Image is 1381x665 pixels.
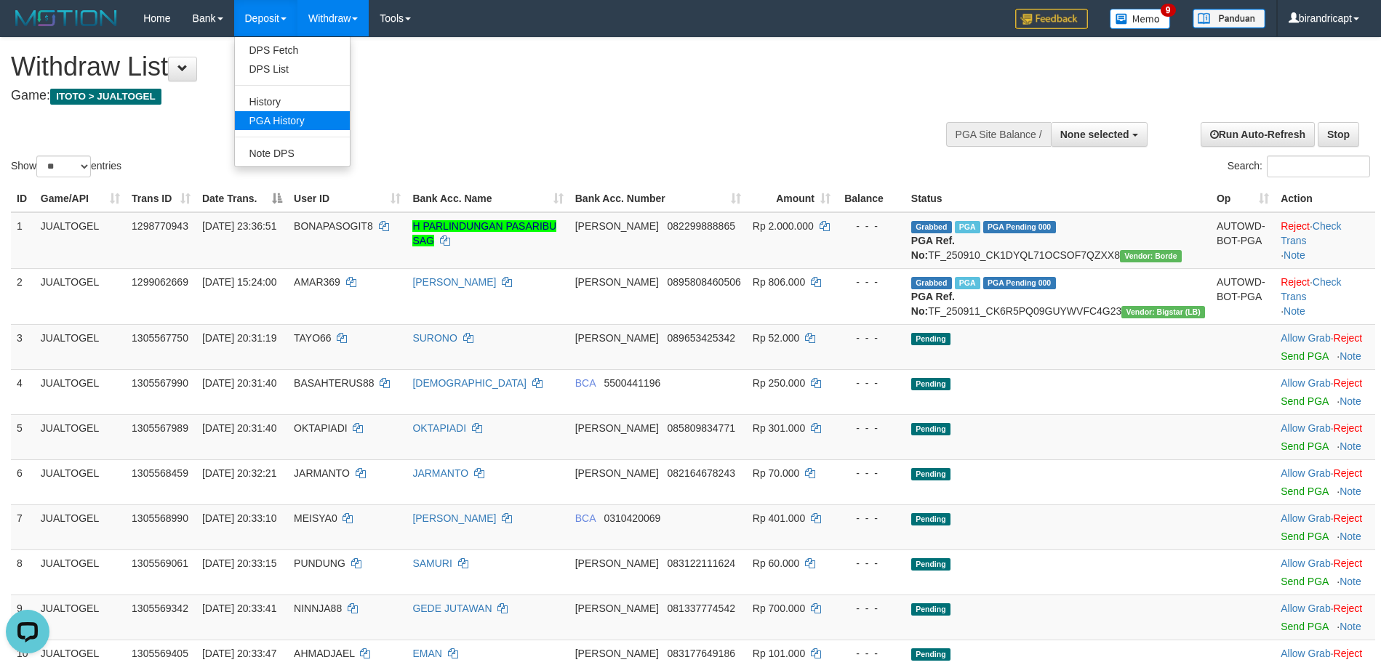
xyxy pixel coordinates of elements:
[955,277,980,289] span: Marked by bircaptwd
[1281,350,1328,362] a: Send PGA
[1281,485,1328,497] a: Send PGA
[911,235,955,261] b: PGA Ref. No:
[294,276,340,288] span: AMAR369
[753,276,805,288] span: Rp 806.000
[1281,332,1333,344] span: ·
[753,332,800,344] span: Rp 52.000
[412,276,496,288] a: [PERSON_NAME]
[1275,268,1375,324] td: · ·
[668,648,735,659] span: Copy 083177649186 to clipboard
[294,557,345,569] span: PUNDUNG
[35,268,126,324] td: JUALTOGEL
[35,212,126,269] td: JUALTOGEL
[11,504,35,549] td: 7
[126,185,196,212] th: Trans ID: activate to sort column ascending
[1281,621,1328,632] a: Send PGA
[1340,485,1361,497] a: Note
[235,111,350,130] a: PGA History
[1281,395,1328,407] a: Send PGA
[1275,185,1375,212] th: Action
[35,369,126,414] td: JUALTOGEL
[412,422,466,434] a: OKTAPIADI
[1281,377,1330,389] a: Allow Grab
[842,275,900,289] div: - - -
[132,467,188,479] span: 1305568459
[11,89,906,103] h4: Game:
[1281,467,1333,479] span: ·
[1334,602,1363,614] a: Reject
[842,421,900,435] div: - - -
[575,377,596,389] span: BCA
[1340,531,1361,542] a: Note
[911,468,950,480] span: Pending
[911,513,950,525] span: Pending
[983,277,1056,289] span: PGA Pending
[1275,595,1375,640] td: ·
[1275,369,1375,414] td: ·
[842,376,900,390] div: - - -
[6,6,49,49] button: Open LiveChat chat widget
[1281,557,1330,569] a: Allow Grab
[11,595,35,640] td: 9
[294,467,350,479] span: JARMANTO
[668,467,735,479] span: Copy 082164678243 to clipboard
[575,276,659,288] span: [PERSON_NAME]
[50,89,161,105] span: ITOTO > JUALTOGEL
[132,648,188,659] span: 1305569405
[1201,122,1315,147] a: Run Auto-Refresh
[1275,504,1375,549] td: ·
[202,422,276,434] span: [DATE] 20:31:40
[1281,557,1333,569] span: ·
[1281,512,1330,524] a: Allow Grab
[604,512,660,524] span: Copy 0310420069 to clipboard
[412,220,556,246] a: H PARLINDUNGAN PASARIBU SAG
[11,52,906,81] h1: Withdraw List
[1211,212,1275,269] td: AUTOWD-BOT-PGA
[911,603,950,616] span: Pending
[294,377,374,389] span: BASAHTERUS88
[412,512,496,524] a: [PERSON_NAME]
[35,595,126,640] td: JUALTOGEL
[35,549,126,595] td: JUALTOGEL
[35,504,126,549] td: JUALTOGEL
[235,60,350,78] a: DPS List
[842,556,900,571] div: - - -
[1281,422,1333,434] span: ·
[202,648,276,659] span: [DATE] 20:33:47
[905,185,1211,212] th: Status
[905,268,1211,324] td: TF_250911_CK6R5PQ09GUYWVFC4G23
[842,466,900,480] div: - - -
[35,185,126,212] th: Game/API: activate to sort column ascending
[11,185,35,212] th: ID
[911,291,955,317] b: PGA Ref. No:
[1161,4,1176,17] span: 9
[1281,602,1333,614] span: ·
[747,185,836,212] th: Amount: activate to sort column ascending
[1340,621,1361,632] a: Note
[202,332,276,344] span: [DATE] 20:31:19
[11,414,35,459] td: 5
[575,557,659,569] span: [PERSON_NAME]
[132,220,188,232] span: 1298770943
[11,156,121,177] label: Show entries
[1281,377,1333,389] span: ·
[294,602,342,614] span: NINNJA88
[235,144,350,163] a: Note DPS
[235,41,350,60] a: DPS Fetch
[1267,156,1370,177] input: Search:
[1340,576,1361,587] a: Note
[575,648,659,659] span: [PERSON_NAME]
[911,378,950,390] span: Pending
[1284,249,1305,261] a: Note
[1281,512,1333,524] span: ·
[1281,220,1341,246] a: Check Trans
[911,221,952,233] span: Grabbed
[575,332,659,344] span: [PERSON_NAME]
[1281,467,1330,479] a: Allow Grab
[1281,602,1330,614] a: Allow Grab
[202,276,276,288] span: [DATE] 15:24:00
[1275,414,1375,459] td: ·
[1275,324,1375,369] td: ·
[1334,422,1363,434] a: Reject
[575,467,659,479] span: [PERSON_NAME]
